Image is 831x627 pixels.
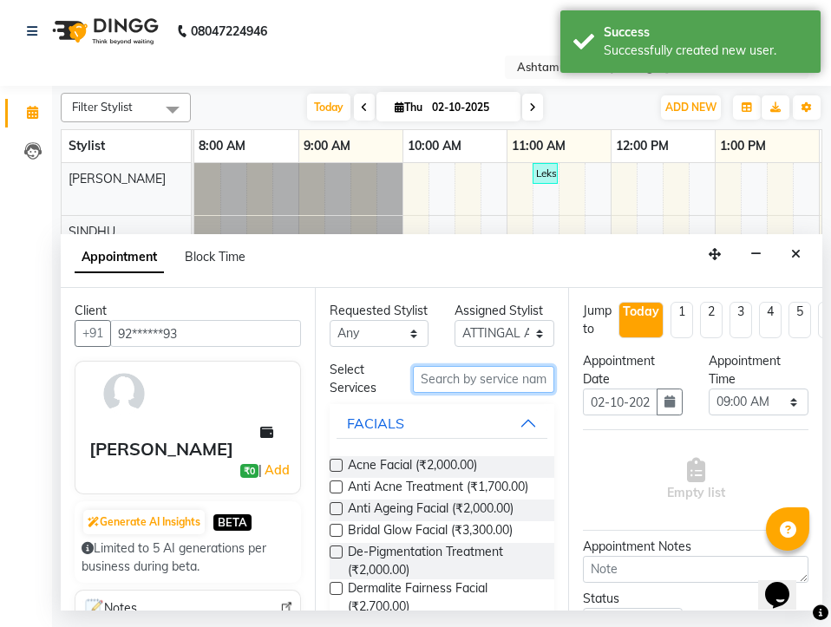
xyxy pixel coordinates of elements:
span: Acne Facial (₹2,000.00) [348,456,477,478]
span: Empty list [667,458,725,502]
div: FACIALS [347,413,404,434]
div: Success [604,23,808,42]
b: 08047224946 [191,7,267,56]
span: ADD NEW [665,101,716,114]
div: Appointment Time [709,352,808,389]
div: Appointment Notes [583,538,808,556]
div: Today [623,303,659,321]
span: Anti Ageing Facial (₹2,000.00) [348,500,514,521]
div: Jump to [583,302,612,338]
button: Close [783,241,808,268]
div: Successfully created new user. [604,42,808,60]
a: 9:00 AM [299,134,355,159]
a: Add [262,460,292,480]
a: 10:00 AM [403,134,466,159]
button: Generate AI Insights [83,510,205,534]
div: Status [583,590,683,608]
span: Thu [390,101,427,114]
span: Filter Stylist [72,100,133,114]
a: 1:00 PM [716,134,770,159]
span: Anti Acne Treatment (₹1,700.00) [348,478,528,500]
a: 8:00 AM [194,134,250,159]
div: Appointment Date [583,352,683,389]
span: BETA [213,514,252,531]
div: Requested Stylist [330,302,429,320]
span: Today [307,94,350,121]
span: Notes [82,598,137,620]
li: 5 [788,302,811,338]
button: +91 [75,320,111,347]
li: 1 [671,302,693,338]
li: 3 [730,302,752,338]
input: yyyy-mm-dd [583,389,658,415]
div: Client [75,302,301,320]
span: Block Time [185,249,245,265]
img: logo [44,7,163,56]
div: Assigned Stylist [455,302,554,320]
span: Appointment [75,242,164,273]
input: Search by service name [413,366,554,393]
span: Stylist [69,138,105,153]
input: Search by Name/Mobile/Email/Code [110,320,301,347]
button: FACIALS [337,408,548,439]
input: 2025-10-02 [427,95,514,121]
span: | [258,460,292,480]
button: ADD NEW [661,95,721,120]
span: [PERSON_NAME] [69,171,166,186]
div: Select Services [317,361,401,397]
div: Limited to 5 AI generations per business during beta. [82,539,294,576]
img: avatar [99,369,149,419]
a: 12:00 PM [612,134,673,159]
span: Bridal Glow Facial (₹3,300.00) [348,521,513,543]
span: Dermalite Fairness Facial (₹2,700.00) [348,579,541,616]
div: Lekshmi, TK01, 11:15 AM-11:30 AM, Eyebrows Threading [534,166,556,181]
li: 4 [759,302,782,338]
span: ₹0 [240,464,258,478]
iframe: chat widget [758,558,814,610]
div: [PERSON_NAME] [89,436,233,462]
span: SINDHU [69,224,115,239]
span: De-Pigmentation Treatment (₹2,000.00) [348,543,541,579]
li: 2 [700,302,723,338]
a: 11:00 AM [507,134,570,159]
